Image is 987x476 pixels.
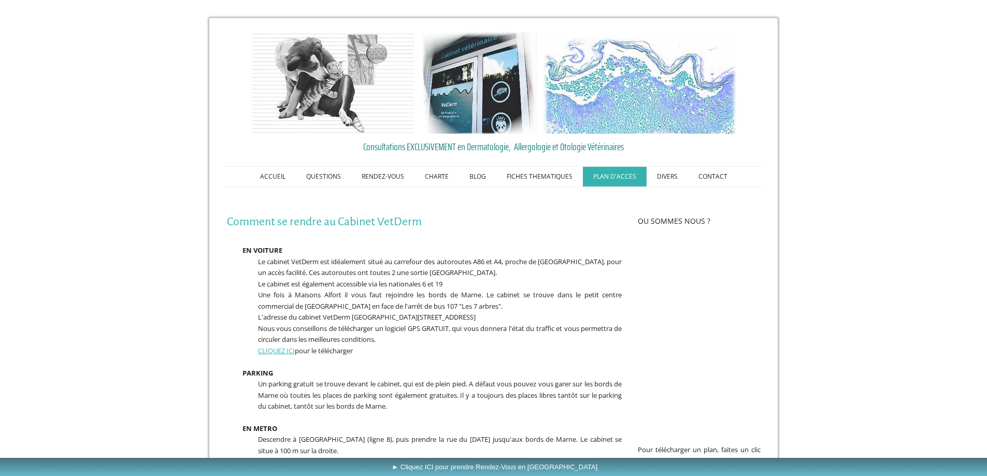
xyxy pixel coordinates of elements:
a: RENDEZ-VOUS [351,167,414,186]
strong: PARKING [242,368,273,378]
span: ► Cliquez ICI pour prendre Rendez-Vous en [GEOGRAPHIC_DATA] [392,463,597,471]
a: PLAN D'ACCES [583,167,647,186]
h1: Comment se rendre au Cabinet VetDerm [227,215,622,228]
span: pour le télécharger [258,346,353,355]
a: CONTACT [688,167,738,186]
a: FICHES THEMATIQUES [496,167,583,186]
a: CHARTE [414,167,459,186]
a: QUESTIONS [296,167,351,186]
a: Consultations EXCLUSIVEMENT en Dermatologie, Allergologie et Otologie Vétérinaires [227,139,761,154]
a: CLIQUEZ ICI [258,346,295,355]
span: Descendre à [GEOGRAPHIC_DATA] (ligne 8), puis prendre la rue du [DATE] jusqu'aux bords de Marne. ... [258,435,622,455]
a: BLOG [459,167,496,186]
a: DIVERS [647,167,688,186]
span: Le cabinet est également accessible via les nationales 6 et 19 [258,279,442,289]
span: Une fois à Maisons Alfort il vous faut rejoindre les bords de Marne. Le cabinet se trouve dans le... [258,290,622,311]
span: Nous vous conseillons de télécharger un logiciel GPS GRATUIT, qui vous donnera l'état du traffic ... [258,324,622,344]
span: Le cabinet VetDerm est idéalement situé au carrefour des autoroutes A86 et A4, proche de [GEOGRAP... [258,257,622,278]
span: L'adresse du cabinet VetDerm [GEOGRAPHIC_DATA][STREET_ADDRESS] [258,312,476,322]
a: ACCUEIL [250,167,296,186]
strong: EN METRO [242,424,277,433]
span: Un parking gratuit se trouve devant le cabinet, qui est de plein pied. A défaut vous pouvez vous ... [258,379,622,411]
strong: EN VOITURE [242,246,282,255]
